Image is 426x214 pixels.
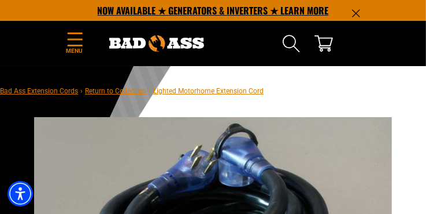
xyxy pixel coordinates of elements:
a: cart [314,34,333,53]
a: Return to Collection [85,87,146,95]
span: › [149,87,151,95]
span: Lighted Motorhome Extension Cord [153,87,264,95]
summary: Menu [66,30,83,57]
summary: Search [282,34,301,53]
div: Accessibility Menu [8,181,33,206]
span: Menu [66,46,83,55]
img: Bad Ass Extension Cords [109,35,205,51]
span: › [80,87,83,95]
